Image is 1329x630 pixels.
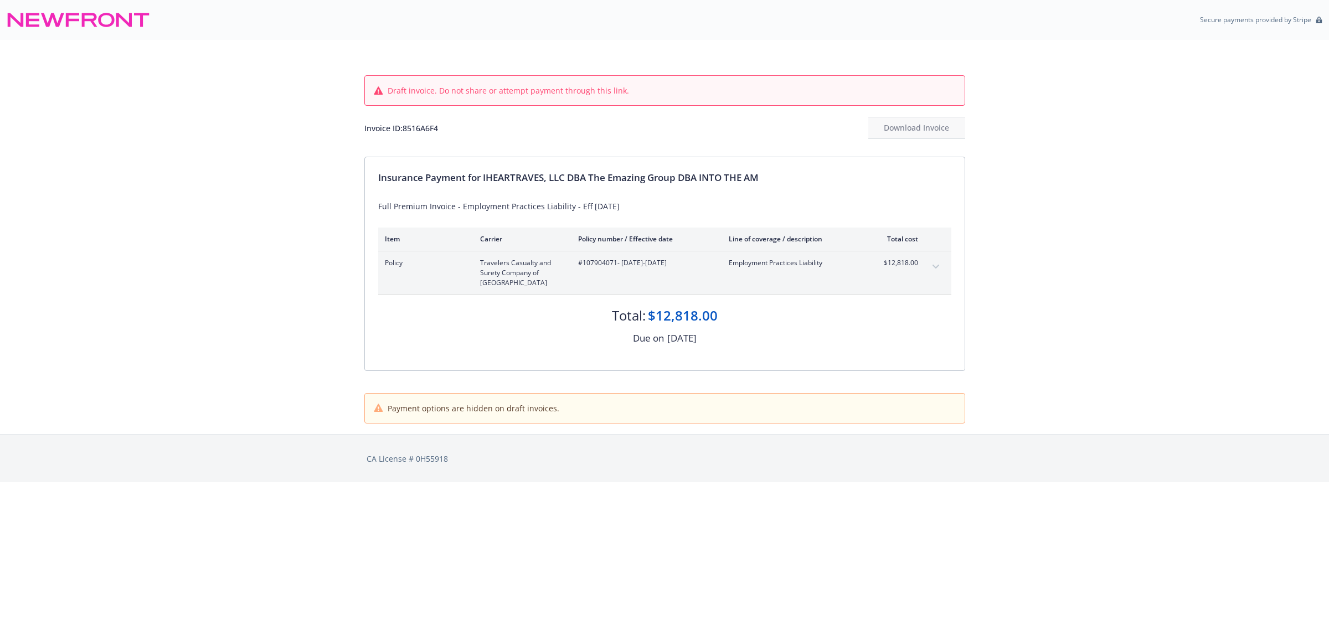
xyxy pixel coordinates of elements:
[480,234,560,244] div: Carrier
[388,402,559,414] span: Payment options are hidden on draft invoices.
[729,234,859,244] div: Line of coverage / description
[729,258,859,268] span: Employment Practices Liability
[877,258,918,268] span: $12,818.00
[667,331,697,345] div: [DATE]
[877,234,918,244] div: Total cost
[378,200,951,212] div: Full Premium Invoice - Employment Practices Liability - Eff [DATE]
[480,258,560,288] span: Travelers Casualty and Surety Company of [GEOGRAPHIC_DATA]
[868,117,965,139] button: Download Invoice
[385,234,462,244] div: Item
[1200,15,1311,24] p: Secure payments provided by Stripe
[378,171,951,185] div: Insurance Payment for IHEARTRAVES, LLC DBA The Emazing Group DBA INTO THE AM
[388,85,629,96] span: Draft invoice. Do not share or attempt payment through this link.
[612,306,646,325] div: Total:
[868,117,965,138] div: Download Invoice
[385,258,462,268] span: Policy
[367,453,963,464] div: CA License # 0H55918
[927,258,945,276] button: expand content
[378,251,951,295] div: PolicyTravelers Casualty and Surety Company of [GEOGRAPHIC_DATA]#107904071- [DATE]-[DATE]Employme...
[633,331,664,345] div: Due on
[364,122,438,134] div: Invoice ID: 8516A6F4
[648,306,718,325] div: $12,818.00
[578,234,711,244] div: Policy number / Effective date
[578,258,711,268] span: #107904071 - [DATE]-[DATE]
